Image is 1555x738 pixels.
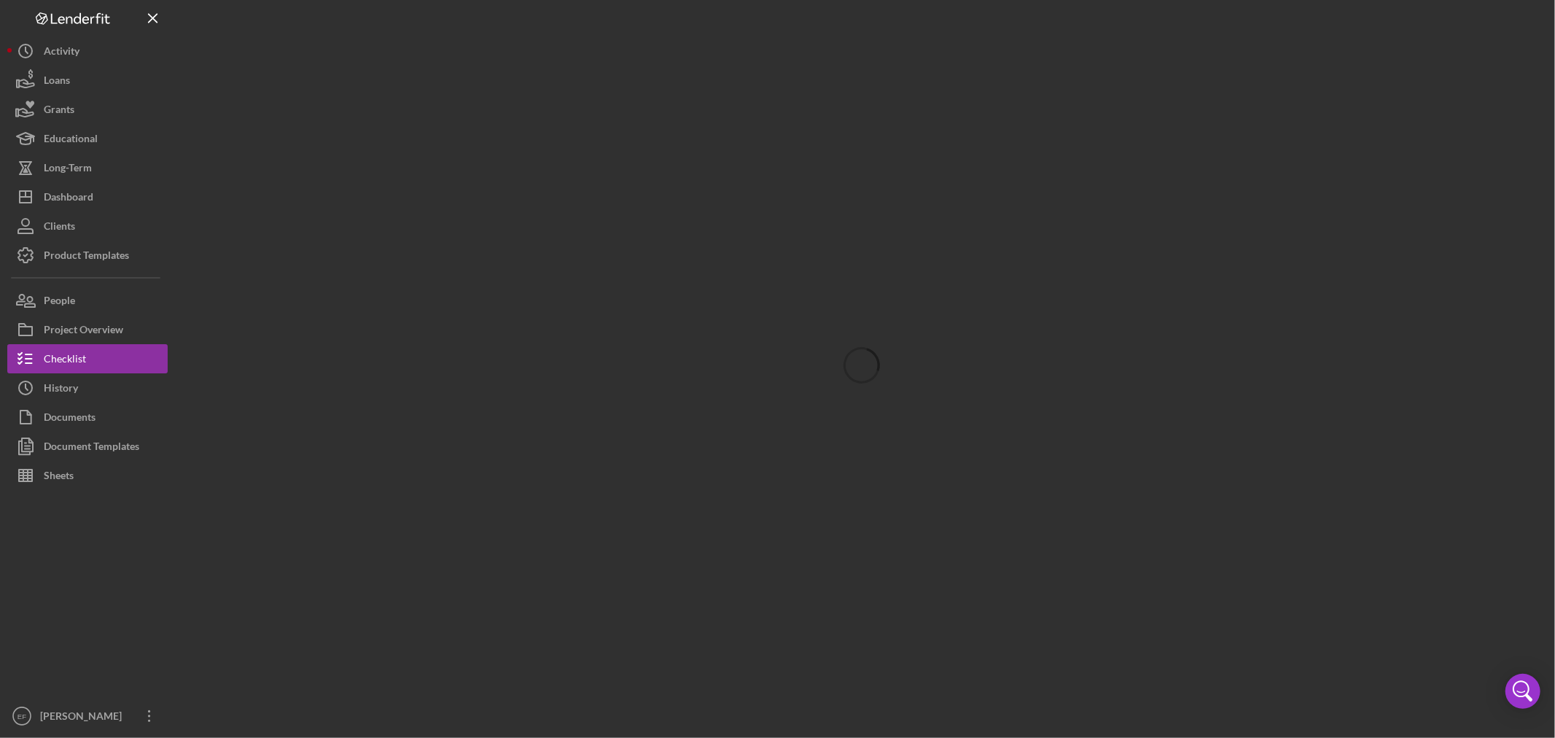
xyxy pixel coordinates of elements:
[44,461,74,494] div: Sheets
[44,286,75,319] div: People
[7,403,168,432] button: Documents
[7,432,168,461] button: Document Templates
[7,344,168,373] button: Checklist
[7,36,168,66] button: Activity
[44,211,75,244] div: Clients
[7,286,168,315] button: People
[44,373,78,406] div: History
[44,36,79,69] div: Activity
[7,373,168,403] button: History
[44,153,92,186] div: Long-Term
[7,461,168,490] button: Sheets
[17,712,26,720] text: EF
[44,315,123,348] div: Project Overview
[44,66,70,98] div: Loans
[7,95,168,124] button: Grants
[44,124,98,157] div: Educational
[1505,674,1540,709] div: Open Intercom Messenger
[7,315,168,344] button: Project Overview
[7,153,168,182] button: Long-Term
[7,241,168,270] button: Product Templates
[7,702,168,731] button: EF[PERSON_NAME]
[44,403,96,435] div: Documents
[44,182,93,215] div: Dashboard
[7,182,168,211] button: Dashboard
[44,95,74,128] div: Grants
[44,432,139,465] div: Document Templates
[44,241,129,273] div: Product Templates
[7,124,168,153] button: Educational
[7,66,168,95] button: Loans
[36,702,131,734] div: [PERSON_NAME]
[44,344,86,377] div: Checklist
[7,211,168,241] button: Clients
